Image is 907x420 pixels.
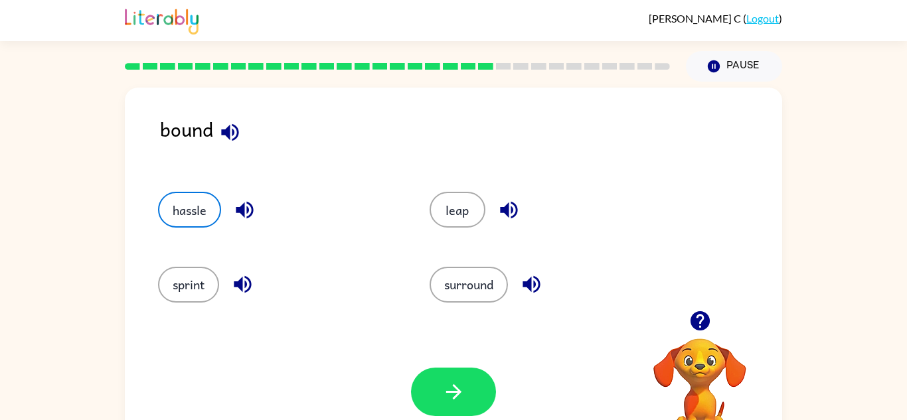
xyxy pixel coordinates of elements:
a: Logout [746,12,779,25]
div: ( ) [649,12,782,25]
div: bound [160,114,782,165]
span: [PERSON_NAME] C [649,12,743,25]
button: leap [430,192,485,228]
button: Pause [686,51,782,82]
button: surround [430,267,508,303]
button: hassle [158,192,221,228]
button: sprint [158,267,219,303]
img: Literably [125,5,199,35]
